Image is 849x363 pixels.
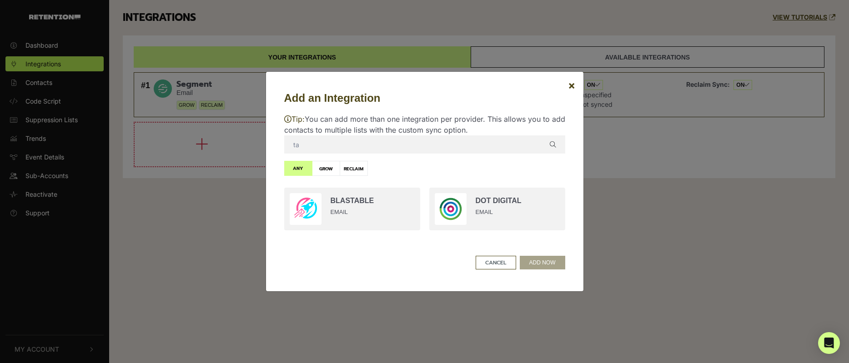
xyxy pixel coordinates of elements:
span: × [568,79,575,92]
label: RECLAIM [340,161,368,176]
button: Close [561,73,583,98]
div: Open Intercom Messenger [818,332,840,354]
span: Tip: [284,114,305,124]
p: You can add more than one integration per provider. This allows you to add contacts to multiple l... [284,114,565,135]
label: ANY [284,161,312,176]
h5: Add an Integration [284,90,565,106]
label: GROW [312,161,340,176]
input: Search integrations [284,135,565,154]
